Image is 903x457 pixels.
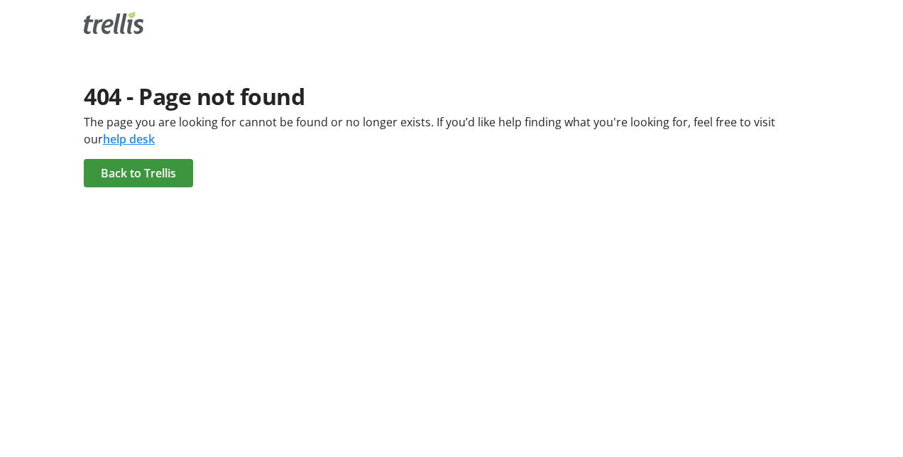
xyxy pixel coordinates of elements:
[84,159,193,187] a: Back to Trellis
[84,11,143,34] img: Trellis Logo
[84,79,819,114] div: 404 - Page not found
[84,114,819,148] div: The page you are looking for cannot be found or no longer exists. If you’d like help finding what...
[101,165,176,182] span: Back to Trellis
[103,131,155,147] a: help desk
